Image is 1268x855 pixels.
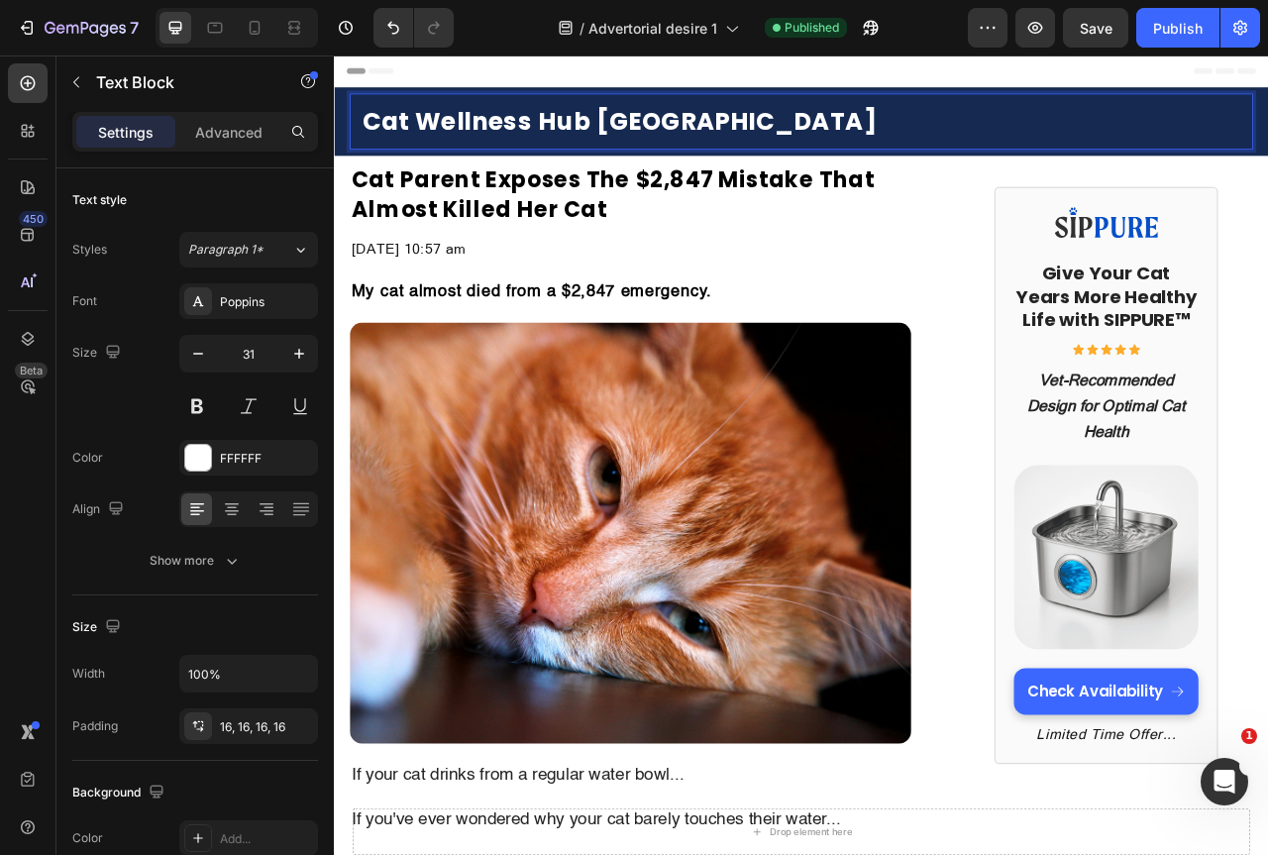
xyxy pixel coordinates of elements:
[96,70,264,94] p: Text Block
[36,62,689,106] strong: Cat Wellness Hub [GEOGRAPHIC_DATA]
[220,450,313,468] div: FFFFFF
[72,614,125,641] div: Size
[785,19,839,37] span: Published
[72,780,168,806] div: Background
[867,262,1098,353] strong: Give Your Cat Years More Healthy Life with SIPPURE™
[882,796,1055,822] span: Check Availability
[179,232,318,267] button: Paragraph 1*
[72,340,125,367] div: Size
[22,233,732,258] p: [DATE] 10:57 am
[15,363,48,378] div: Beta
[334,55,1268,855] iframe: Design area
[98,122,154,143] p: Settings
[195,122,263,143] p: Advanced
[22,290,480,311] strong: My cat almost died from a $2,847 emergency.
[22,139,687,215] strong: Cat Parent Exposes The $2,847 Mistake That Almost Killed Her Cat
[72,292,97,310] div: Font
[1063,8,1128,48] button: Save
[580,18,584,39] span: /
[884,192,1082,242] img: SIPPURE_MAIN_LOGO_2.svg
[865,521,1100,756] img: 56258f52-8678-4c40-8f4c-5679ed104e0f_1.jpg
[72,241,107,259] div: Styles
[72,665,105,683] div: Width
[72,717,118,735] div: Padding
[180,656,317,692] input: Auto
[72,829,103,847] div: Color
[150,551,242,571] div: Show more
[220,293,313,311] div: Poppins
[20,49,1169,120] div: Rich Text Editor. Editing area: main
[130,16,139,40] p: 7
[220,718,313,736] div: 16, 16, 16, 16
[220,830,313,848] div: Add...
[1136,8,1219,48] button: Publish
[373,8,454,48] div: Undo/Redo
[72,496,128,523] div: Align
[588,18,717,39] span: Advertorial desire 1
[1241,728,1257,744] span: 1
[882,402,1083,489] strong: Vet-Recommended Design for Optimal Cat Health
[72,191,127,209] div: Text style
[1080,20,1112,37] span: Save
[1201,758,1248,805] iframe: Intercom live chat
[188,241,264,259] span: Paragraph 1*
[72,543,318,579] button: Show more
[1153,18,1203,39] div: Publish
[19,211,48,227] div: 450
[72,449,103,467] div: Color
[8,8,148,48] button: 7
[865,780,1100,839] a: Check Availability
